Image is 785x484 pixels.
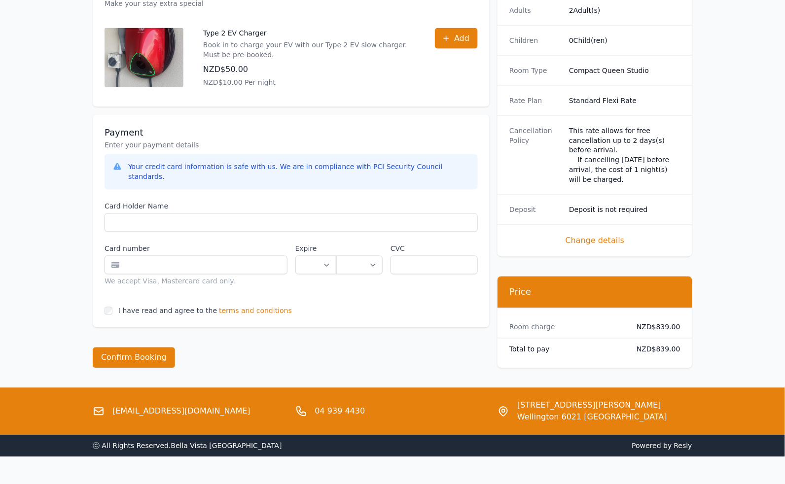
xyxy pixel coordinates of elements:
dt: Adults [509,5,561,15]
p: NZD$50.00 [203,64,415,75]
label: Card number [105,244,287,254]
dt: Children [509,35,561,45]
dt: Deposit [509,205,561,215]
label: CVC [391,244,478,254]
span: Change details [509,235,680,247]
span: [STREET_ADDRESS][PERSON_NAME] [517,400,667,412]
dd: Deposit is not required [569,205,680,215]
dt: Room charge [509,322,621,332]
dd: NZD$839.00 [629,322,680,332]
p: NZD$10.00 Per night [203,77,415,87]
dt: Room Type [509,66,561,75]
span: Wellington 6021 [GEOGRAPHIC_DATA] [517,412,667,423]
a: [EMAIL_ADDRESS][DOMAIN_NAME] [112,406,250,417]
dd: 0 Child(ren) [569,35,680,45]
p: Enter your payment details [105,140,478,150]
a: Resly [674,442,692,450]
div: We accept Visa, Mastercard card only. [105,277,287,286]
span: terms and conditions [219,306,292,316]
h3: Payment [105,127,478,138]
dd: 2 Adult(s) [569,5,680,15]
div: This rate allows for free cancellation up to 2 days(s) before arrival. If cancelling [DATE] befor... [569,126,680,185]
dt: Total to pay [509,345,621,354]
p: Type 2 EV Charger [203,28,415,38]
p: Book in to charge your EV with our Type 2 EV slow charger. Must be pre-booked. [203,40,415,60]
dd: Standard Flexi Rate [569,96,680,105]
a: 04 939 4430 [315,406,365,417]
label: Expire [295,244,336,254]
label: Card Holder Name [105,202,478,211]
dd: Compact Queen Studio [569,66,680,75]
img: Type 2 EV Charger [105,28,183,87]
button: Add [435,28,478,49]
span: Powered by [396,441,692,451]
label: . [336,244,383,254]
button: Confirm Booking [93,347,175,368]
label: I have read and agree to the [118,307,217,315]
dt: Cancellation Policy [509,126,561,185]
span: ⓒ All Rights Reserved. Bella Vista [GEOGRAPHIC_DATA] [93,442,282,450]
span: Add [454,33,469,44]
h3: Price [509,286,680,298]
dt: Rate Plan [509,96,561,105]
dd: NZD$839.00 [629,345,680,354]
div: Your credit card information is safe with us. We are in compliance with PCI Security Council stan... [128,162,470,182]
